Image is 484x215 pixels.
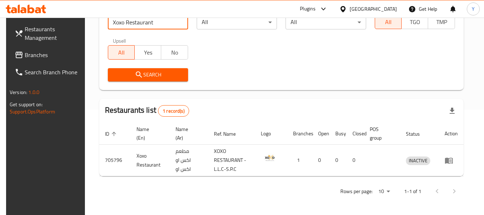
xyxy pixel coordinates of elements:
[431,17,452,27] span: TMP
[9,64,87,81] a: Search Branch Phone
[113,38,126,43] label: Upsell
[350,5,397,13] div: [GEOGRAPHIC_DATA]
[105,130,119,138] span: ID
[439,123,464,145] th: Action
[312,123,330,145] th: Open
[378,17,399,27] span: All
[347,145,364,176] td: 0
[108,45,135,60] button: All
[134,45,161,60] button: Yes
[375,15,402,29] button: All
[131,145,170,176] td: Xoxo Restaurant
[404,187,421,196] p: 1-1 of 1
[108,15,188,29] input: Search for restaurant name or ID..
[330,145,347,176] td: 0
[164,47,185,58] span: No
[261,150,279,168] img: Xoxo Restaurant
[158,108,189,114] span: 1 record(s)
[406,130,429,138] span: Status
[347,123,364,145] th: Closed
[99,123,464,176] table: enhanced table
[161,45,188,60] button: No
[214,130,245,138] span: Ref. Name
[287,123,312,145] th: Branches
[10,88,27,97] span: Version:
[10,100,43,109] span: Get support on:
[300,5,316,13] div: Plugins
[472,5,475,13] span: Y
[445,156,458,165] div: Menu
[208,145,255,176] td: XOXO RESTAURANT - L.L.C-S.P.C
[370,125,392,142] span: POS group
[10,107,55,116] a: Support.OpsPlatform
[170,145,208,176] td: مطعم اكس او اكس او
[9,20,87,46] a: Restaurants Management
[25,51,81,59] span: Branches
[444,102,461,120] div: Export file
[136,125,162,142] span: Name (En)
[9,46,87,64] a: Branches
[197,15,277,29] div: All
[406,156,430,165] span: INACTIVE
[375,186,393,197] div: Rows per page:
[401,15,428,29] button: TGO
[404,17,425,27] span: TGO
[108,68,188,81] button: Search
[406,156,430,165] div: INACTIVE
[105,105,189,117] h2: Restaurants list
[25,68,81,76] span: Search Branch Phone
[99,145,131,176] td: 705796
[330,123,347,145] th: Busy
[286,15,366,29] div: All
[340,187,373,196] p: Rows per page:
[428,15,455,29] button: TMP
[176,125,200,142] span: Name (Ar)
[111,47,132,58] span: All
[138,47,158,58] span: Yes
[312,145,330,176] td: 0
[255,123,287,145] th: Logo
[25,25,81,42] span: Restaurants Management
[114,70,182,79] span: Search
[28,88,39,97] span: 1.0.0
[287,145,312,176] td: 1
[158,105,189,117] div: Total records count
